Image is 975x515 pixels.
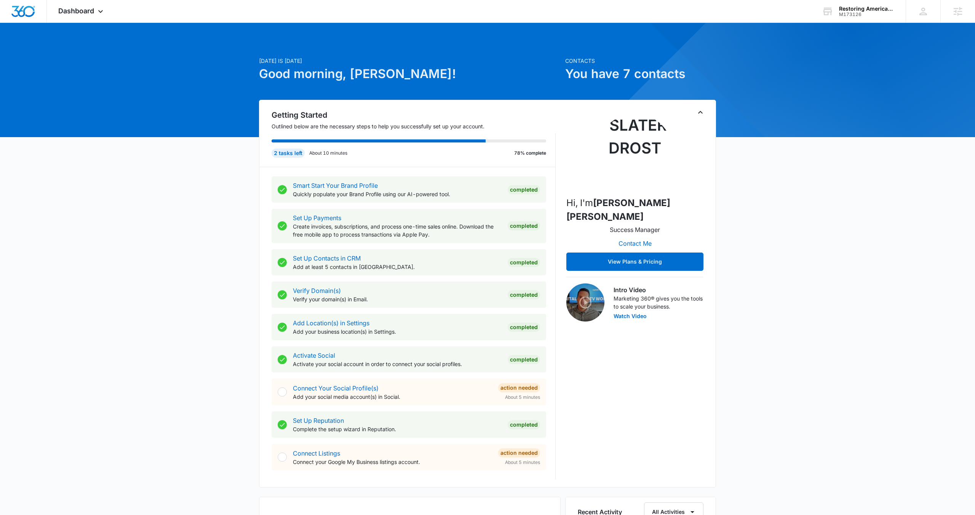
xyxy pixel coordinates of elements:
[508,185,540,194] div: Completed
[508,290,540,299] div: Completed
[614,294,703,310] p: Marketing 360® gives you the tools to scale your business.
[508,420,540,429] div: Completed
[293,214,341,222] a: Set Up Payments
[293,319,369,327] a: Add Location(s) in Settings
[293,417,344,424] a: Set Up Reputation
[611,234,659,253] button: Contact Me
[293,384,379,392] a: Connect Your Social Profile(s)
[293,352,335,359] a: Activate Social
[293,190,502,198] p: Quickly populate your Brand Profile using our AI-powered tool.
[505,459,540,466] span: About 5 minutes
[508,355,540,364] div: Completed
[565,57,716,65] p: Contacts
[259,65,561,83] h1: Good morning, [PERSON_NAME]!
[76,44,82,50] img: tab_keywords_by_traffic_grey.svg
[508,258,540,267] div: Completed
[597,114,673,190] img: Slater Drost
[84,45,128,50] div: Keywords by Traffic
[259,57,561,65] p: [DATE] is [DATE]
[21,12,37,18] div: v 4.0.25
[272,122,556,130] p: Outlined below are the necessary steps to help you successfully set up your account.
[309,150,347,157] p: About 10 minutes
[12,12,18,18] img: logo_orange.svg
[614,313,647,319] button: Watch Video
[508,323,540,332] div: Completed
[614,285,703,294] h3: Intro Video
[566,196,703,224] p: Hi, I'm
[293,393,492,401] p: Add your social media account(s) in Social.
[12,20,18,26] img: website_grey.svg
[565,65,716,83] h1: You have 7 contacts
[58,7,94,15] span: Dashboard
[293,263,502,271] p: Add at least 5 contacts in [GEOGRAPHIC_DATA].
[293,328,502,336] p: Add your business location(s) in Settings.
[293,254,361,262] a: Set Up Contacts in CRM
[610,225,660,234] p: Success Manager
[839,12,895,17] div: account id
[29,45,68,50] div: Domain Overview
[839,6,895,12] div: account name
[293,287,341,294] a: Verify Domain(s)
[293,360,502,368] p: Activate your social account in order to connect your social profiles.
[498,383,540,392] div: Action Needed
[498,448,540,457] div: Action Needed
[696,108,705,117] button: Toggle Collapse
[272,109,556,121] h2: Getting Started
[293,458,492,466] p: Connect your Google My Business listings account.
[566,197,670,222] strong: [PERSON_NAME] [PERSON_NAME]
[566,283,604,321] img: Intro Video
[508,221,540,230] div: Completed
[293,449,340,457] a: Connect Listings
[21,44,27,50] img: tab_domain_overview_orange.svg
[505,394,540,401] span: About 5 minutes
[272,149,305,158] div: 2 tasks left
[293,295,502,303] p: Verify your domain(s) in Email.
[514,150,546,157] p: 78% complete
[293,182,378,189] a: Smart Start Your Brand Profile
[566,253,703,271] button: View Plans & Pricing
[293,222,502,238] p: Create invoices, subscriptions, and process one-time sales online. Download the free mobile app t...
[293,425,502,433] p: Complete the setup wizard in Reputation.
[20,20,84,26] div: Domain: [DOMAIN_NAME]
